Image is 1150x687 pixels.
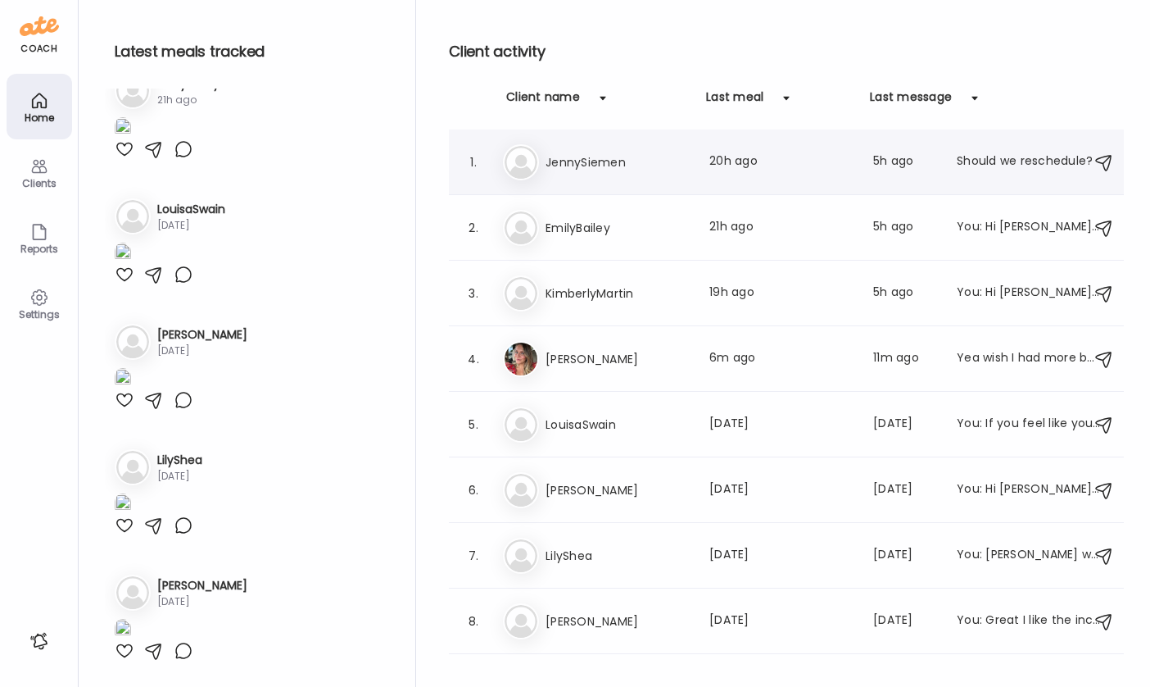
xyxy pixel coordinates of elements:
img: images%2FUzNhJDCtS6f36lWUxRa16MhYowI3%2FjB5MnbxFszMi4SVJ5N7L%2F5djVxeRSScqK6RM1EhHK_1080 [115,619,131,641]
img: bg-avatar-default.svg [116,325,149,358]
div: You: If you feel like you need support this fall and are interested in joining live method, they ... [957,415,1101,434]
img: images%2F60JJmzVlTSOtwnyeeeHYhT7UCbB2%2Fi3SIvtwGRCnorZoQJDPc%2FFlKtOKAS49gRNWCxfUGD_1080 [115,117,131,139]
div: You: Great I like the increased vegetable portions! [957,612,1101,631]
div: 21h ago [157,93,220,107]
div: 5h ago [873,152,937,172]
div: [DATE] [873,415,937,434]
div: Last meal [706,89,763,115]
div: 21h ago [709,218,853,238]
div: [DATE] [709,480,853,500]
div: 6. [464,480,483,500]
div: 5. [464,415,483,434]
div: 5h ago [873,284,937,303]
div: Reports [10,243,69,254]
h3: [PERSON_NAME] [546,349,690,369]
img: avatars%2FZTh9JG7I5xTCFeJ1f3Ai1SwsiIy1 [505,343,537,375]
div: [DATE] [873,546,937,566]
div: [DATE] [157,343,247,358]
h3: [PERSON_NAME] [546,480,690,500]
div: 3. [464,284,483,303]
div: [DATE] [873,480,937,500]
div: You: Hi [PERSON_NAME]! I think we need more easy meal options for you since you're so busy. Where... [957,218,1101,238]
img: ate [20,13,59,39]
div: You: Hi [PERSON_NAME]! Did you start school? How are the nutrition and supplements going? [957,480,1101,500]
div: 8. [464,612,483,631]
img: bg-avatar-default.svg [505,408,537,441]
div: Settings [10,309,69,320]
h3: JennySiemen [546,152,690,172]
h3: [PERSON_NAME] [157,577,247,594]
h3: LilyShea [546,546,690,566]
img: bg-avatar-default.svg [116,576,149,609]
img: bg-avatar-default.svg [505,146,537,179]
div: coach [20,42,57,56]
div: 11m ago [873,349,937,369]
div: [DATE] [709,612,853,631]
img: bg-avatar-default.svg [116,75,149,107]
div: 5h ago [873,218,937,238]
img: bg-avatar-default.svg [116,200,149,233]
div: Client name [506,89,580,115]
div: 20h ago [709,152,853,172]
div: [DATE] [157,218,225,233]
img: images%2FhSRkSWY5GxN6t093AdUuxxbAxrh1%2FOcJYjCAkiLeQ5gTVb6iV%2FPUHo5fNlMabdBjgPnQl3_1080 [115,243,131,265]
h2: Latest meals tracked [115,39,389,64]
h3: LouisaSwain [546,415,690,434]
div: 2. [464,218,483,238]
h3: KimberlyMartin [546,284,690,303]
img: bg-avatar-default.svg [505,212,537,244]
div: [DATE] [873,612,937,631]
h3: [PERSON_NAME] [546,612,690,631]
div: [DATE] [157,594,247,609]
div: Should we reschedule? [957,152,1101,172]
img: bg-avatar-default.svg [505,277,537,310]
div: You: [PERSON_NAME] would be great too! [957,546,1101,566]
div: Clients [10,178,69,189]
div: You: Hi [PERSON_NAME], how are you feeling [DATE]? [957,284,1101,303]
img: images%2FbsjZOHb5Guc1WX2V4AzGviA3Jrt2%2F3YgrXLWpWU5Z1smWidfk%2FlTOGUtDRXQzSNsTx2xnb_1080 [115,494,131,516]
h3: EmilyBailey [546,218,690,238]
div: Home [10,112,69,123]
div: [DATE] [709,546,853,566]
img: bg-avatar-default.svg [116,451,149,484]
div: 19h ago [709,284,853,303]
h3: [PERSON_NAME] [157,326,247,343]
img: bg-avatar-default.svg [505,605,537,638]
img: bg-avatar-default.svg [505,539,537,572]
div: [DATE] [157,469,202,484]
img: images%2F2D6Vi8nH4dgsHbaoddo2jwSMCJm2%2F4B69AqbhqcAC2RG8hyOp%2FpFFQ9bvF45HUE0vuufgo_1080 [115,368,131,390]
div: Last message [870,89,952,115]
img: bg-avatar-default.svg [505,474,537,507]
div: 6m ago [709,349,853,369]
div: 4. [464,349,483,369]
div: Yea wish I had more but it’ll come [957,349,1101,369]
h2: Client activity [449,39,1124,64]
div: [DATE] [709,415,853,434]
h3: LouisaSwain [157,201,225,218]
div: 1. [464,152,483,172]
div: 7. [464,546,483,566]
h3: LilyShea [157,452,202,469]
